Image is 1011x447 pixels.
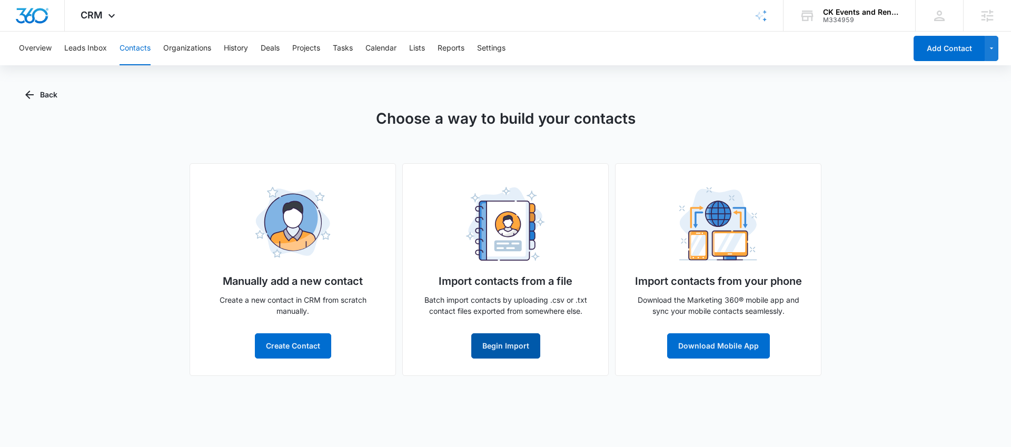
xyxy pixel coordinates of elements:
[333,32,353,65] button: Tasks
[667,333,770,359] button: Download Mobile App
[120,32,151,65] button: Contacts
[439,273,572,289] h5: Import contacts from a file
[365,32,397,65] button: Calendar
[376,107,636,130] h1: Choose a way to build your contacts
[19,32,52,65] button: Overview
[409,32,425,65] button: Lists
[477,32,506,65] button: Settings
[223,273,363,289] h5: Manually add a new contact
[255,333,331,359] button: Create Contact
[261,32,280,65] button: Deals
[635,273,802,289] h5: Import contacts from your phone
[914,36,985,61] button: Add Contact
[292,32,320,65] button: Projects
[25,82,57,107] button: Back
[64,32,107,65] button: Leads Inbox
[632,294,804,316] p: Download the Marketing 360® mobile app and sync your mobile contacts seamlessly.
[207,294,379,316] p: Create a new contact in CRM from scratch manually.
[823,16,900,24] div: account id
[81,9,103,21] span: CRM
[420,294,591,316] p: Batch import contacts by uploading .csv or .txt contact files exported from somewhere else.
[823,8,900,16] div: account name
[438,32,464,65] button: Reports
[471,333,540,359] button: Begin Import
[163,32,211,65] button: Organizations
[224,32,248,65] button: History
